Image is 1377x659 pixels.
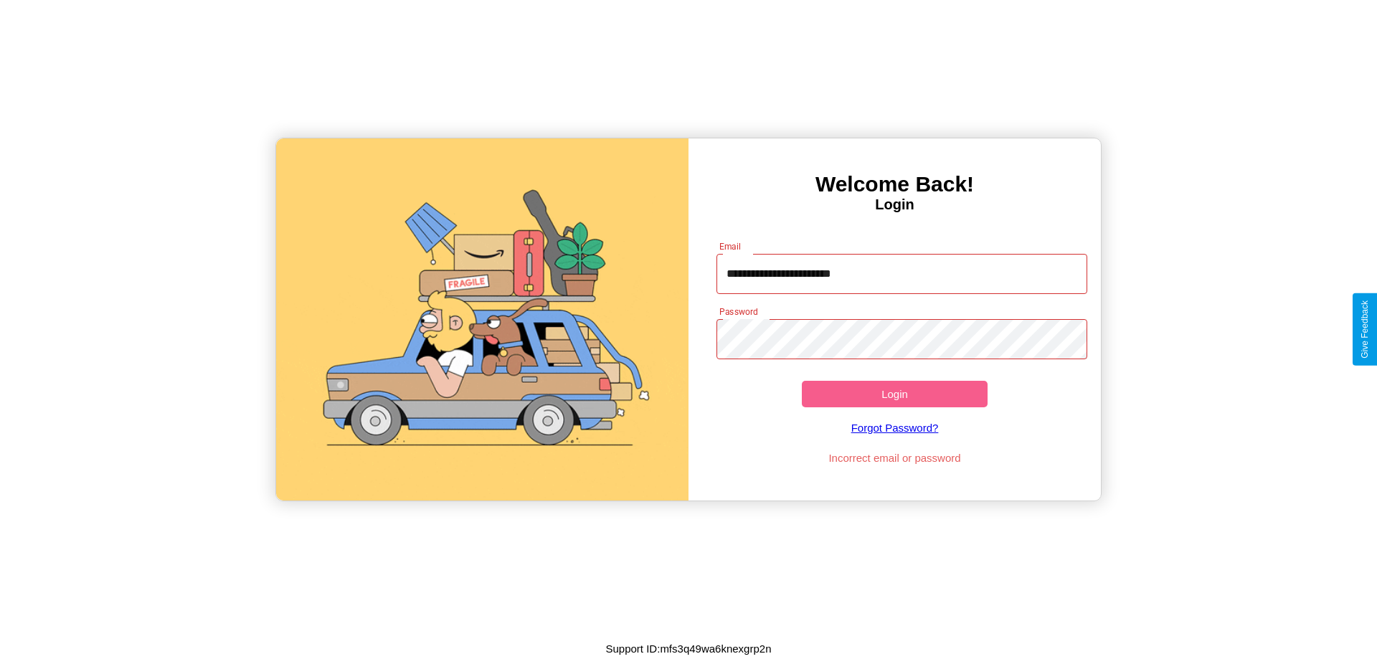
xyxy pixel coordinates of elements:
[709,448,1081,468] p: Incorrect email or password
[688,196,1101,213] h4: Login
[1360,300,1370,359] div: Give Feedback
[688,172,1101,196] h3: Welcome Back!
[802,381,988,407] button: Login
[276,138,688,501] img: gif
[709,407,1081,448] a: Forgot Password?
[719,305,757,318] label: Password
[606,639,772,658] p: Support ID: mfs3q49wa6knexgrp2n
[719,240,742,252] label: Email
